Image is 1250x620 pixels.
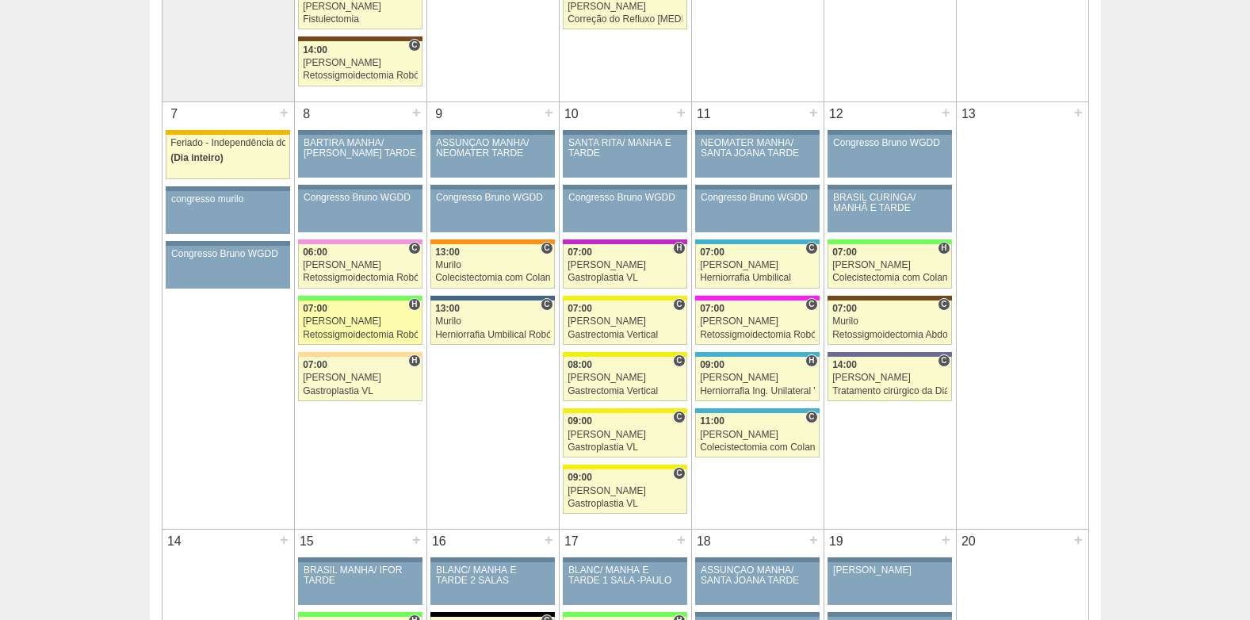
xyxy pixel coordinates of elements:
[700,373,815,383] div: [PERSON_NAME]
[701,565,814,586] div: ASSUNÇÃO MANHÃ/ SANTA JOANA TARDE
[430,135,554,178] a: ASSUNÇÃO MANHÃ/ NEOMATER TARDE
[166,246,289,289] a: Congresso Bruno WGDD
[828,357,951,401] a: C 14:00 [PERSON_NAME] Tratamento cirúrgico da Diástase do reto abdomem
[828,185,951,189] div: Key: Aviso
[435,316,550,327] div: Murilo
[303,386,418,396] div: Gastroplastia VL
[833,193,946,213] div: BRASIL CURINGA/ MANHÃ E TARDE
[568,472,592,483] span: 09:00
[303,58,418,68] div: [PERSON_NAME]
[563,465,686,469] div: Key: Santa Rita
[673,298,685,311] span: Consultório
[436,193,549,203] div: Congresso Bruno WGDD
[303,2,418,12] div: [PERSON_NAME]
[298,239,422,244] div: Key: Albert Einstein
[277,530,291,550] div: +
[563,239,686,244] div: Key: Maria Braido
[695,189,819,232] a: Congresso Bruno WGDD
[166,186,289,191] div: Key: Aviso
[832,330,947,340] div: Retossigmoidectomia Abdominal VL
[568,260,682,270] div: [PERSON_NAME]
[700,386,815,396] div: Herniorrafia Ing. Unilateral VL
[298,36,422,41] div: Key: Santa Joana
[824,102,849,126] div: 12
[303,303,327,314] span: 07:00
[435,273,550,283] div: Colecistectomia com Colangiografia VL
[700,247,724,258] span: 07:00
[568,247,592,258] span: 07:00
[701,138,814,159] div: NEOMATER MANHÃ/ SANTA JOANA TARDE
[568,14,682,25] div: Correção do Refluxo [MEDICAL_DATA] esofágico Robótico
[828,130,951,135] div: Key: Aviso
[410,530,423,550] div: +
[568,499,682,509] div: Gastroplastia VL
[298,300,422,345] a: H 07:00 [PERSON_NAME] Retossigmoidectomia Robótica
[563,557,686,562] div: Key: Aviso
[700,415,724,427] span: 11:00
[700,303,724,314] span: 07:00
[700,330,815,340] div: Retossigmoidectomia Robótica
[435,303,460,314] span: 13:00
[408,39,420,52] span: Consultório
[568,138,682,159] div: SANTA RITA/ MANHÃ E TARDE
[700,273,815,283] div: Herniorrafia Umbilical
[695,130,819,135] div: Key: Aviso
[430,185,554,189] div: Key: Aviso
[542,530,556,550] div: +
[430,130,554,135] div: Key: Aviso
[171,249,285,259] div: Congresso Bruno WGDD
[298,296,422,300] div: Key: Brasil
[304,565,417,586] div: BRASIL MANHÃ/ IFOR TARDE
[695,244,819,289] a: C 07:00 [PERSON_NAME] Herniorrafia Umbilical
[832,260,947,270] div: [PERSON_NAME]
[298,352,422,357] div: Key: Bartira
[695,557,819,562] div: Key: Aviso
[298,612,422,617] div: Key: Brasil
[695,296,819,300] div: Key: Pro Matre
[436,138,549,159] div: ASSUNÇÃO MANHÃ/ NEOMATER TARDE
[807,530,820,550] div: +
[563,185,686,189] div: Key: Aviso
[541,242,552,255] span: Consultório
[673,354,685,367] span: Consultório
[298,130,422,135] div: Key: Aviso
[408,354,420,367] span: Hospital
[277,102,291,123] div: +
[805,411,817,423] span: Consultório
[162,102,187,126] div: 7
[298,557,422,562] div: Key: Aviso
[832,316,947,327] div: Murilo
[563,469,686,514] a: C 09:00 [PERSON_NAME] Gastroplastia VL
[303,247,327,258] span: 06:00
[832,359,857,370] span: 14:00
[170,138,285,148] div: Feriado - Independência do [GEOGRAPHIC_DATA]
[436,565,549,586] div: BLANC/ MANHÃ E TARDE 2 SALAS
[541,298,552,311] span: Consultório
[166,191,289,234] a: congresso murilo
[303,14,418,25] div: Fistulectomia
[828,135,951,178] a: Congresso Bruno WGDD
[695,562,819,605] a: ASSUNÇÃO MANHÃ/ SANTA JOANA TARDE
[828,239,951,244] div: Key: Brasil
[832,303,857,314] span: 07:00
[430,239,554,244] div: Key: São Luiz - SCS
[563,244,686,289] a: H 07:00 [PERSON_NAME] Gastroplastia VL
[298,244,422,289] a: C 06:00 [PERSON_NAME] Retossigmoidectomia Robótica
[832,373,947,383] div: [PERSON_NAME]
[568,316,682,327] div: [PERSON_NAME]
[563,135,686,178] a: SANTA RITA/ MANHÃ E TARDE
[805,354,817,367] span: Hospital
[563,408,686,413] div: Key: Santa Rita
[805,242,817,255] span: Consultório
[430,557,554,562] div: Key: Aviso
[563,562,686,605] a: BLANC/ MANHÃ E TARDE 1 SALA -PAULO
[568,193,682,203] div: Congresso Bruno WGDD
[303,330,418,340] div: Retossigmoidectomia Robótica
[303,273,418,283] div: Retossigmoidectomia Robótica
[298,41,422,86] a: C 14:00 [PERSON_NAME] Retossigmoidectomia Robótica
[832,273,947,283] div: Colecistectomia com Colangiografia VL
[695,357,819,401] a: H 09:00 [PERSON_NAME] Herniorrafia Ing. Unilateral VL
[695,408,819,413] div: Key: Neomater
[824,530,849,553] div: 19
[563,413,686,457] a: C 09:00 [PERSON_NAME] Gastroplastia VL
